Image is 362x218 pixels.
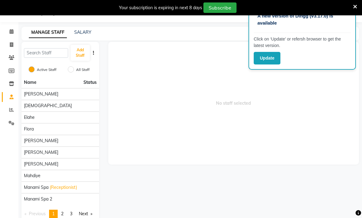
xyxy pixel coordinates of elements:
[24,114,35,121] span: Elahe
[83,79,97,86] span: Status
[76,67,90,72] label: All Staff
[29,27,67,38] a: MANAGE STAFF
[52,211,55,216] span: 1
[119,5,202,11] div: Your subscription is expiring in next 8 days
[29,211,46,216] span: Previous
[24,103,72,109] span: [DEMOGRAPHIC_DATA]
[24,161,58,167] span: [PERSON_NAME]
[254,36,351,49] p: Click on ‘Update’ or refersh browser to get the latest version.
[203,2,237,13] button: Subscribe
[108,42,359,165] span: No staff selected
[254,52,280,64] button: Update
[24,80,37,85] span: Name
[24,126,34,132] span: Flora
[257,13,347,26] p: A new version of Dingg (v3.17.0) is available
[76,210,95,218] a: Next
[24,173,40,179] span: Mahdiye
[24,149,58,156] span: [PERSON_NAME]
[24,91,58,97] span: [PERSON_NAME]
[24,138,58,144] span: [PERSON_NAME]
[37,67,56,72] label: Active Staff
[24,196,52,202] span: Manami Spa 2
[61,211,64,216] span: 2
[71,45,90,61] button: Add Staff
[24,48,68,58] input: Search Staff
[70,211,72,216] span: 3
[21,210,99,218] nav: Pagination
[74,29,91,35] a: SALARY
[24,184,48,191] span: Manami Spa
[50,184,77,191] span: (Receptionist)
